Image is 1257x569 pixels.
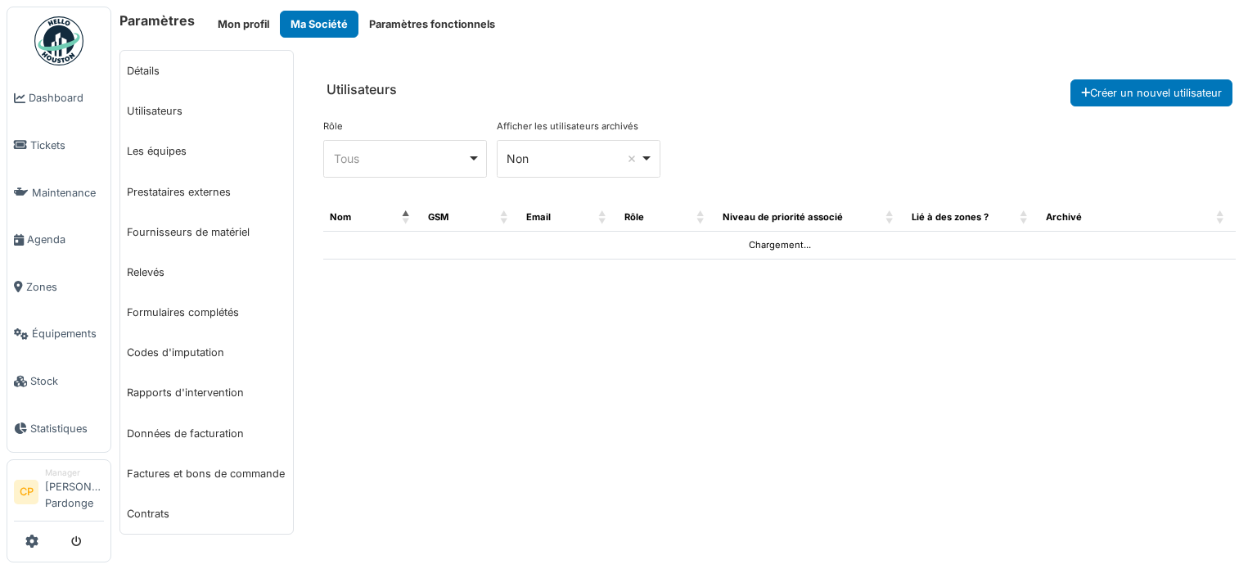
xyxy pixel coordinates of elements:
span: Statistiques [30,421,104,436]
h6: Paramètres [119,13,195,29]
div: Tous [334,150,467,167]
span: Rôle: Activate to sort [696,204,706,231]
button: Mon profil [207,11,280,38]
button: Créer un nouvel utilisateur [1070,79,1232,106]
li: [PERSON_NAME] Pardonge [45,467,104,517]
span: Lié à des zones ?: Activate to sort [1020,204,1029,231]
a: Stock [7,358,110,405]
span: Rôle [624,211,644,223]
span: Zones [26,279,104,295]
span: Équipements [32,326,104,341]
span: Lié à des zones ? [912,211,989,223]
a: Statistiques [7,404,110,452]
a: Prestataires externes [120,172,293,212]
a: Rapports d'intervention [120,373,293,413]
span: Agenda [27,232,104,247]
a: Tickets [7,122,110,169]
span: : Activate to sort [1216,204,1226,231]
button: Remove item: 'false' [624,151,640,167]
a: Maintenance [7,169,110,216]
span: Email: Activate to sort [598,204,608,231]
span: Niveau de priorité associé : Activate to sort [885,204,895,231]
span: Niveau de priorité associé [723,211,843,223]
span: Nom [330,211,351,223]
div: Manager [45,467,104,479]
span: Nom: Activate to invert sorting [402,204,412,231]
span: Stock [30,373,104,389]
a: Zones [7,264,110,311]
a: Relevés [120,252,293,292]
span: GSM: Activate to sort [500,204,510,231]
a: Utilisateurs [120,91,293,131]
a: Factures et bons de commande [120,454,293,494]
img: Badge_color-CXgf-gQk.svg [34,16,83,65]
button: Paramètres fonctionnels [358,11,506,38]
h6: Utilisateurs [327,82,397,97]
a: Fournisseurs de matériel [120,212,293,252]
span: Email [526,211,551,223]
a: Les équipes [120,131,293,171]
a: Données de facturation [120,413,293,454]
label: Rôle [323,120,343,133]
a: Dashboard [7,75,110,122]
span: Dashboard [29,90,104,106]
span: Archivé [1046,211,1082,223]
a: Détails [120,51,293,91]
a: CP Manager[PERSON_NAME] Pardonge [14,467,104,522]
span: GSM [428,211,448,223]
td: Chargement... [323,231,1236,259]
a: Contrats [120,494,293,534]
a: Agenda [7,216,110,264]
a: Équipements [7,310,110,358]
label: Afficher les utilisateurs archivés [497,120,638,133]
span: Tickets [30,138,104,153]
div: Non [507,150,640,167]
span: Maintenance [32,185,104,201]
a: Formulaires complétés [120,292,293,332]
button: Ma Société [280,11,358,38]
a: Codes d'imputation [120,332,293,373]
li: CP [14,480,38,504]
